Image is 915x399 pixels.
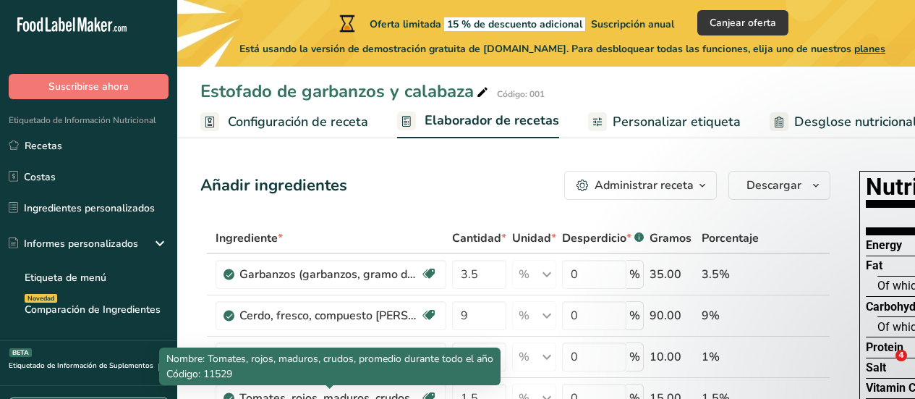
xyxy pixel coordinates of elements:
button: Canjear oferta [697,10,788,35]
span: 15 % de descuento adicional [444,17,585,31]
span: Porcentaje [702,230,759,247]
span: Ingrediente [216,230,283,247]
a: Elaborador de recetas [397,104,559,139]
div: Oferta limitada [336,14,674,32]
div: Código: 001 [497,88,545,101]
span: Suscripción anual [591,17,674,31]
div: Novedad [25,294,57,303]
span: Descargar [746,177,801,194]
a: Personalizar etiqueta [588,106,741,138]
span: Elaborador de recetas [425,111,559,130]
div: Desperdicio [562,230,644,247]
button: Suscribirse ahora [9,74,169,99]
span: Canjear oferta [710,15,776,30]
div: Informes personalizados [9,236,138,251]
div: Administrar receta [595,177,694,194]
iframe: Intercom live chat [866,350,901,385]
span: 4 [895,350,907,361]
span: Cantidad [452,230,506,247]
span: planes [854,42,885,56]
span: Energy [866,238,902,252]
div: Garbanzos (garbanzos, gramo de bengala), semillas maduras, crudos [239,266,420,283]
span: Configuración de receta [228,112,368,132]
button: Administrar receta [564,171,717,200]
div: Añadir ingredientes [200,174,347,198]
button: Descargar [728,171,830,200]
div: Estofado de garbanzos y calabaza [200,78,491,104]
div: Cerdo, fresco, compuesto [PERSON_NAME] minoristas recortados (pierna, lomo, paleta), sólo magro s... [239,307,420,324]
span: Está usando la versión de demostración gratuita de [DOMAIN_NAME]. Para desbloquear todas las func... [239,41,885,56]
div: BETA [9,348,32,357]
span: Nombre: Tomates, rojos, maduros, crudos, promedio durante todo el año [166,352,493,366]
a: Configuración de receta [200,106,368,138]
span: Suscribirse ahora [48,79,129,94]
span: Personalizar etiqueta [613,112,741,132]
span: Código: 11529 [166,367,232,381]
span: Unidad [512,230,556,247]
span: Gramos [650,230,691,247]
